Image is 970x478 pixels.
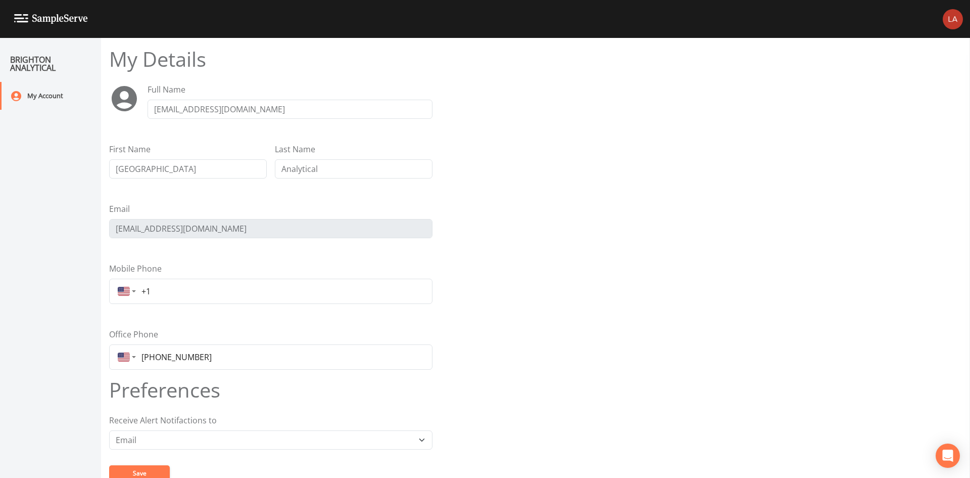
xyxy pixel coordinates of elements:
label: Full Name [148,83,185,96]
label: Office Phone [109,328,158,340]
h1: Preferences [109,378,432,402]
img: logo [14,14,88,24]
label: Email [109,203,130,215]
label: First Name [109,143,151,155]
div: Open Intercom Messenger [936,444,960,468]
label: Receive Alert Notifactions to [109,414,217,426]
label: Mobile Phone [109,263,162,275]
img: bd2ccfa184a129701e0c260bc3a09f9b [943,9,963,29]
label: Last Name [275,143,315,155]
h1: My Details [109,47,432,71]
button: Country selector [116,282,138,300]
button: Country selector [116,348,138,366]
